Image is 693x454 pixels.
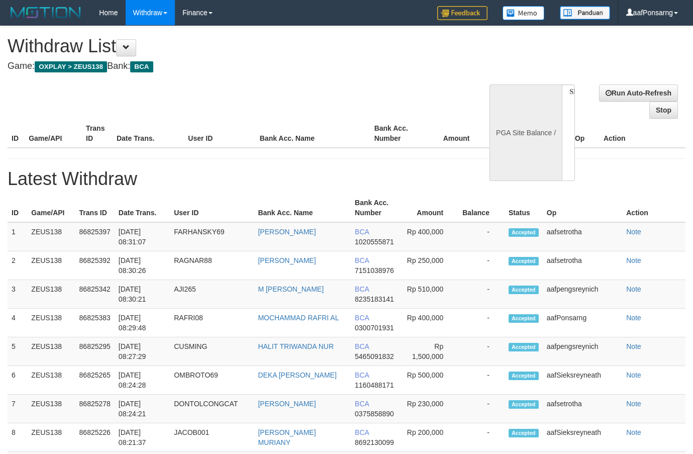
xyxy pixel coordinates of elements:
[27,251,75,280] td: ZEUS138
[355,381,394,389] span: 1160488171
[626,228,641,236] a: Note
[27,194,75,222] th: Game/API
[355,428,369,436] span: BCA
[509,372,539,380] span: Accepted
[115,395,170,423] td: [DATE] 08:24:21
[437,6,487,20] img: Feedback.jpg
[599,84,678,102] a: Run Auto-Refresh
[509,314,539,323] span: Accepted
[571,119,600,148] th: Op
[400,423,458,452] td: Rp 200,000
[75,366,115,395] td: 86825265
[258,256,316,264] a: [PERSON_NAME]
[458,423,505,452] td: -
[170,194,254,222] th: User ID
[355,238,394,246] span: 1020555871
[458,366,505,395] td: -
[75,222,115,251] td: 86825397
[258,342,334,350] a: HALIT TRIWANDA NUR
[355,266,394,275] span: 7151038976
[170,366,254,395] td: OMBROTO69
[543,251,622,280] td: aafsetrotha
[355,400,369,408] span: BCA
[75,395,115,423] td: 86825278
[509,400,539,409] span: Accepted
[543,280,622,309] td: aafpengsreynich
[622,194,685,222] th: Action
[8,337,27,366] td: 5
[400,222,458,251] td: Rp 400,000
[130,61,153,72] span: BCA
[115,366,170,395] td: [DATE] 08:24:28
[170,395,254,423] td: DONTOLCONGCAT
[543,194,622,222] th: Op
[8,366,27,395] td: 6
[458,337,505,366] td: -
[170,251,254,280] td: RAGNAR88
[626,256,641,264] a: Note
[27,366,75,395] td: ZEUS138
[170,309,254,337] td: RAFRI08
[8,36,452,56] h1: Withdraw List
[355,285,369,293] span: BCA
[458,222,505,251] td: -
[458,309,505,337] td: -
[35,61,107,72] span: OXPLAY > ZEUS138
[543,337,622,366] td: aafpengsreynich
[184,119,255,148] th: User ID
[509,257,539,265] span: Accepted
[75,194,115,222] th: Trans ID
[170,222,254,251] td: FARHANSKY69
[355,314,369,322] span: BCA
[355,371,369,379] span: BCA
[626,428,641,436] a: Note
[458,194,505,222] th: Balance
[8,119,25,148] th: ID
[626,342,641,350] a: Note
[485,119,537,148] th: Balance
[543,222,622,251] td: aafsetrotha
[543,395,622,423] td: aafsetrotha
[505,194,543,222] th: Status
[8,280,27,309] td: 3
[355,438,394,446] span: 8692130099
[8,222,27,251] td: 1
[543,309,622,337] td: aafPonsarng
[258,314,339,322] a: MOCHAMMAD RAFRI AL
[115,309,170,337] td: [DATE] 08:29:48
[8,194,27,222] th: ID
[170,423,254,452] td: JACOB001
[626,314,641,322] a: Note
[509,343,539,351] span: Accepted
[258,371,336,379] a: DEKA [PERSON_NAME]
[509,429,539,437] span: Accepted
[400,194,458,222] th: Amount
[258,285,324,293] a: M [PERSON_NAME]
[355,295,394,303] span: 8235183141
[115,337,170,366] td: [DATE] 08:27:29
[351,194,400,222] th: Bank Acc. Number
[649,102,678,119] a: Stop
[355,352,394,360] span: 5465091832
[25,119,82,148] th: Game/API
[115,280,170,309] td: [DATE] 08:30:21
[355,410,394,418] span: 0375858890
[258,400,316,408] a: [PERSON_NAME]
[258,228,316,236] a: [PERSON_NAME]
[400,280,458,309] td: Rp 510,000
[27,309,75,337] td: ZEUS138
[8,5,84,20] img: MOTION_logo.png
[626,285,641,293] a: Note
[75,423,115,452] td: 86825226
[400,395,458,423] td: Rp 230,000
[458,280,505,309] td: -
[27,337,75,366] td: ZEUS138
[75,337,115,366] td: 86825295
[458,395,505,423] td: -
[256,119,370,148] th: Bank Acc. Name
[600,119,685,148] th: Action
[428,119,485,148] th: Amount
[458,251,505,280] td: -
[543,366,622,395] td: aafSieksreyneath
[370,119,428,148] th: Bank Acc. Number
